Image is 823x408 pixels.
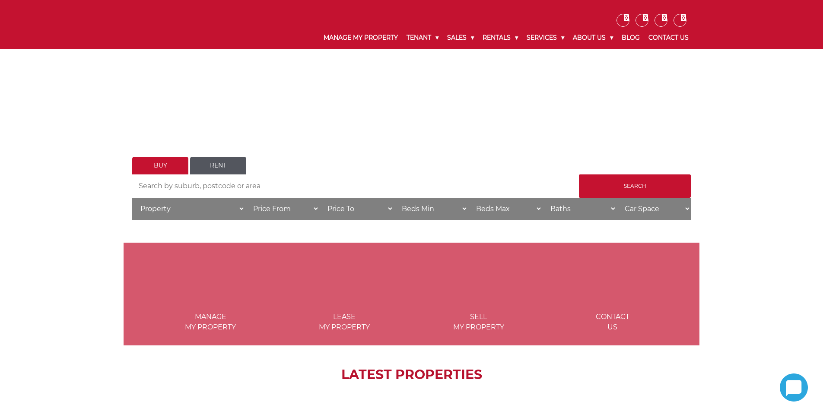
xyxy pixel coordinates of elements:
[617,27,644,49] a: Blog
[569,27,617,49] a: About Us
[144,312,276,332] span: Manage my Property
[478,27,522,49] a: Rentals
[190,157,246,174] a: Rent
[130,13,213,36] img: Noonan Real Estate Agency
[547,312,679,332] span: Contact Us
[443,27,478,49] a: Sales
[453,256,505,307] img: Sell my property
[413,312,545,332] span: Sell my Property
[644,27,693,49] a: Contact Us
[278,312,410,332] span: Lease my Property
[278,277,410,331] a: Lease my property Leasemy Property
[132,174,579,198] input: Search by suburb, postcode or area
[145,367,678,383] h2: LATEST PROPERTIES
[413,277,545,331] a: Sell my property Sellmy Property
[579,174,691,198] input: Search
[132,157,188,174] a: Buy
[522,27,569,49] a: Services
[184,256,236,307] img: Manage my Property
[547,277,679,331] a: ICONS ContactUs
[132,120,691,135] h1: LET'S FIND YOUR HOME
[587,256,639,307] img: ICONS
[402,27,443,49] a: Tenant
[318,256,370,307] img: Lease my property
[319,27,402,49] a: Manage My Property
[144,277,276,331] a: Manage my Property Managemy Property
